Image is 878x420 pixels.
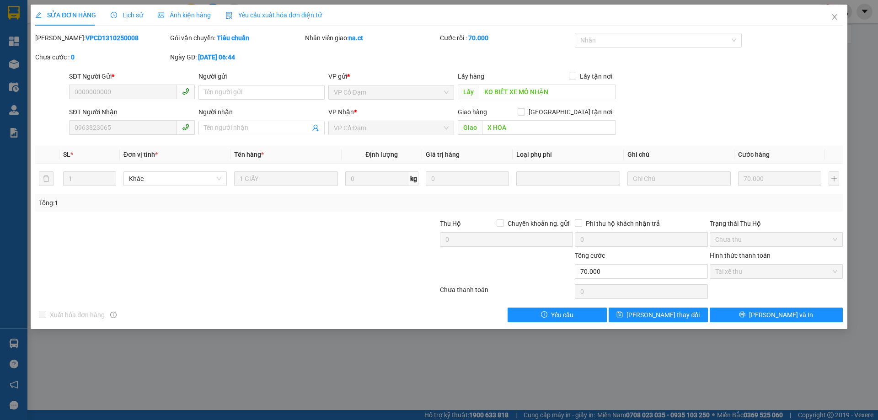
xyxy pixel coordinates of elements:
[710,308,843,322] button: printer[PERSON_NAME] và In
[409,171,418,186] span: kg
[46,310,108,320] span: Xuất hóa đơn hàng
[541,311,547,319] span: exclamation-circle
[715,233,837,246] span: Chưa thu
[525,107,616,117] span: [GEOGRAPHIC_DATA] tận nơi
[198,53,235,61] b: [DATE] 06:44
[426,171,509,186] input: 0
[225,11,322,19] span: Yêu cầu xuất hóa đơn điện tử
[710,218,843,229] div: Trạng thái Thu Hộ
[738,171,821,186] input: 0
[738,151,770,158] span: Cước hàng
[609,308,708,322] button: save[PERSON_NAME] thay đổi
[482,120,616,135] input: Dọc đường
[328,71,454,81] div: VP gửi
[35,11,96,19] span: SỬA ĐƠN HÀNG
[627,171,731,186] input: Ghi Chú
[158,12,164,18] span: picture
[182,88,189,95] span: phone
[170,52,303,62] div: Ngày GD:
[616,311,623,319] span: save
[111,12,117,18] span: clock-circle
[86,34,139,42] b: VPCD1310250008
[551,310,573,320] span: Yêu cầu
[426,151,460,158] span: Giá trị hàng
[831,13,838,21] span: close
[626,310,700,320] span: [PERSON_NAME] thay đổi
[198,107,324,117] div: Người nhận
[582,218,664,229] span: Phí thu hộ khách nhận trả
[749,310,813,320] span: [PERSON_NAME] và In
[63,151,70,158] span: SL
[198,71,324,81] div: Người gửi
[170,33,303,43] div: Gói vận chuyển:
[334,121,449,135] span: VP Cổ Đạm
[440,220,461,227] span: Thu Hộ
[458,73,484,80] span: Lấy hàng
[129,172,221,186] span: Khác
[312,124,319,132] span: user-add
[576,71,616,81] span: Lấy tận nơi
[439,285,574,301] div: Chưa thanh toán
[110,312,117,318] span: info-circle
[513,146,623,164] th: Loại phụ phí
[348,34,363,42] b: na.ct
[123,151,158,158] span: Đơn vị tính
[334,85,449,99] span: VP Cổ Đạm
[305,33,438,43] div: Nhân viên giao:
[458,108,487,116] span: Giao hàng
[35,12,42,18] span: edit
[458,85,479,99] span: Lấy
[739,311,745,319] span: printer
[217,34,249,42] b: Tiêu chuẩn
[39,171,54,186] button: delete
[234,151,264,158] span: Tên hàng
[710,252,771,259] label: Hình thức thanh toán
[458,120,482,135] span: Giao
[35,52,168,62] div: Chưa cước :
[508,308,607,322] button: exclamation-circleYêu cầu
[69,107,195,117] div: SĐT Người Nhận
[365,151,398,158] span: Định lượng
[182,123,189,131] span: phone
[111,11,143,19] span: Lịch sử
[822,5,847,30] button: Close
[468,34,488,42] b: 70.000
[504,218,573,229] span: Chuyển khoản ng. gửi
[479,85,616,99] input: Dọc đường
[624,146,734,164] th: Ghi chú
[715,265,837,278] span: Tài xế thu
[829,171,839,186] button: plus
[71,53,75,61] b: 0
[35,33,168,43] div: [PERSON_NAME]:
[39,198,339,208] div: Tổng: 1
[225,12,233,19] img: icon
[440,33,573,43] div: Cước rồi :
[234,171,337,186] input: VD: Bàn, Ghế
[69,71,195,81] div: SĐT Người Gửi
[328,108,354,116] span: VP Nhận
[158,11,211,19] span: Ảnh kiện hàng
[575,252,605,259] span: Tổng cước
